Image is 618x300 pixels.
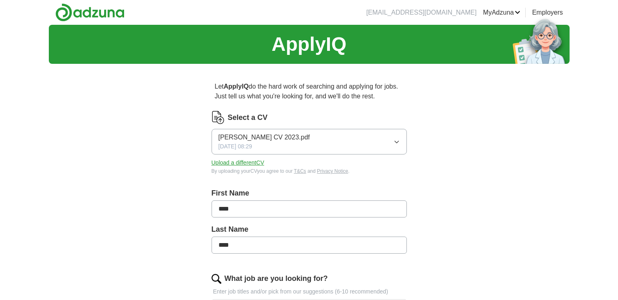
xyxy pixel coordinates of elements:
img: Adzuna logo [55,3,124,22]
li: [EMAIL_ADDRESS][DOMAIN_NAME] [366,8,476,17]
button: [PERSON_NAME] CV 2023.pdf[DATE] 08:29 [212,129,407,154]
div: By uploading your CV you agree to our and . [212,167,407,175]
a: T&Cs [294,168,306,174]
p: Enter job titles and/or pick from our suggestions (6-10 recommended) [212,287,407,296]
img: search.png [212,274,221,284]
a: Employers [532,8,563,17]
button: Upload a differentCV [212,159,264,167]
label: First Name [212,188,407,199]
label: What job are you looking for? [225,273,328,284]
strong: ApplyIQ [224,83,249,90]
label: Last Name [212,224,407,235]
h1: ApplyIQ [271,30,346,59]
a: MyAdzuna [483,8,520,17]
p: Let do the hard work of searching and applying for jobs. Just tell us what you're looking for, an... [212,78,407,104]
a: Privacy Notice [317,168,348,174]
span: [PERSON_NAME] CV 2023.pdf [218,133,310,142]
label: Select a CV [228,112,268,123]
img: CV Icon [212,111,225,124]
span: [DATE] 08:29 [218,142,252,151]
